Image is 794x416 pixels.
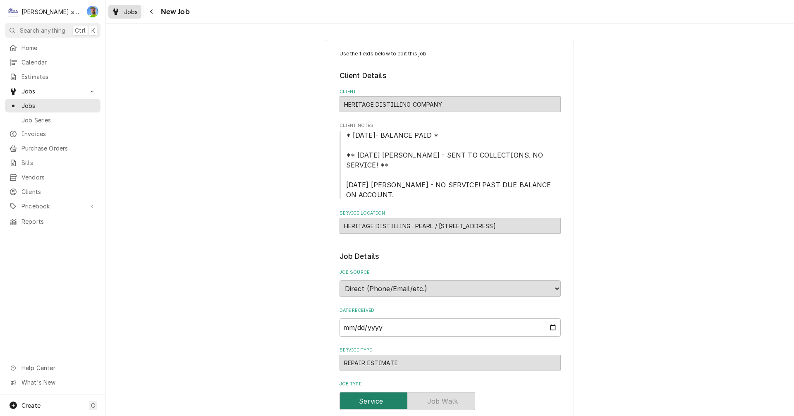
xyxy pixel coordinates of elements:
span: Client Notes [340,130,561,200]
span: Jobs [22,87,84,96]
a: Vendors [5,170,100,184]
span: Vendors [22,173,96,182]
a: Job Series [5,113,100,127]
a: Go to Jobs [5,84,100,98]
label: Job Source [340,269,561,276]
a: Go to Help Center [5,361,100,375]
input: yyyy-mm-dd [340,318,561,337]
div: REPAIR ESTIMATE [340,355,561,371]
a: Jobs [5,99,100,112]
div: [PERSON_NAME]'s Refrigeration [22,7,82,16]
div: Date Received [340,307,561,337]
span: * [DATE]- BALANCE PAID * ** [DATE] [PERSON_NAME] - SENT TO COLLECTIONS. NO SERVICE! ** [DATE] [PE... [346,131,553,199]
span: Ctrl [75,26,86,35]
button: Search anythingCtrlK [5,23,100,38]
div: Client Notes [340,122,561,200]
span: Estimates [22,72,96,81]
span: Help Center [22,363,96,372]
a: Bills [5,156,100,170]
span: Home [22,43,96,52]
div: Client [340,88,561,112]
a: Clients [5,185,100,198]
div: Service Type [340,347,561,371]
a: Estimates [5,70,100,84]
a: Go to Pricebook [5,199,100,213]
span: K [91,26,95,35]
p: Use the fields below to edit this job: [340,50,561,57]
label: Service Type [340,347,561,354]
span: Invoices [22,129,96,138]
span: Client Notes [340,122,561,129]
div: HERITAGE DISTILLING- PEARL / 550 PEARL ST SUITE 150, EUGENE, OR 97401 [340,218,561,234]
span: Calendar [22,58,96,67]
label: Job Type [340,381,561,387]
span: Search anything [20,26,65,35]
div: Greg Austin's Avatar [87,6,98,17]
span: New Job [158,6,190,17]
div: Clay's Refrigeration's Avatar [7,6,19,17]
span: Jobs [124,7,138,16]
a: Invoices [5,127,100,141]
a: Calendar [5,55,100,69]
span: Job Series [22,116,96,124]
span: What's New [22,378,96,387]
span: C [91,401,95,410]
label: Service Location [340,210,561,217]
a: Go to What's New [5,375,100,389]
div: Job Source [340,269,561,297]
legend: Client Details [340,70,561,81]
div: GA [87,6,98,17]
span: Pricebook [22,202,84,210]
a: Reports [5,215,100,228]
div: C [7,6,19,17]
span: Jobs [22,101,96,110]
a: Purchase Orders [5,141,100,155]
a: Home [5,41,100,55]
legend: Job Details [340,251,561,262]
span: Bills [22,158,96,167]
a: Jobs [108,5,141,19]
span: Reports [22,217,96,226]
span: Clients [22,187,96,196]
label: Client [340,88,561,95]
div: HERITAGE DISTILLING COMPANY [340,96,561,112]
label: Date Received [340,307,561,314]
div: Service Location [340,210,561,234]
button: Navigate back [145,5,158,18]
span: Create [22,402,41,409]
span: Purchase Orders [22,144,96,153]
div: Service [340,392,561,410]
div: Job Type [340,381,561,410]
